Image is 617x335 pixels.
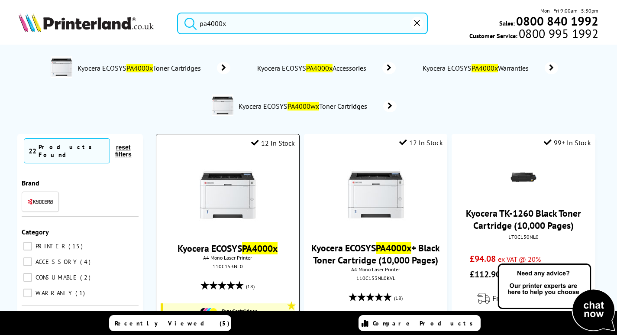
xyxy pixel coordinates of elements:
a: Buy Cartridges [167,308,290,315]
input: CONSUMABLE 2 [23,273,32,282]
img: Open Live Chat window [496,262,617,333]
img: Cartridges [200,308,217,315]
a: Kyocera ECOSYSPA4000x [178,242,278,254]
span: PRINTER [33,242,68,250]
img: kyocera-pa4000x-front-small.jpg [343,162,408,227]
span: Buy Cartridges [222,308,257,315]
a: Kyocera TK-1260 Black Toner Cartridge (10,000 Pages) [466,207,581,231]
span: Customer Service: [469,29,598,40]
span: Mon - Fri 9:00am - 5:30pm [540,7,598,15]
span: ex VAT @ 20% [498,255,541,263]
div: 99+ In Stock [544,138,591,147]
mark: PA4000x [376,242,411,254]
span: £94.08 [470,253,496,264]
a: Kyocera ECOSYSPA4000xWarranties [422,62,558,74]
a: Kyocera ECOSYSPA4000x+ Black Toner Cartridge (10,000 Pages) [311,242,440,266]
span: Kyocera ECOSYS Accessories [256,64,370,72]
div: Products Found [39,143,105,159]
span: 0800 995 1992 [517,29,598,38]
mark: PA4000x [306,64,333,72]
mark: PA4000x [126,64,153,72]
img: kyocera-pa4000x-front-small.jpg [195,163,260,228]
span: WARRANTY [33,289,74,297]
a: Kyocera ECOSYSPA4000xToner Cartridges [77,56,230,80]
div: 110C153NL0 [163,263,292,270]
a: Recently Viewed (5) [109,315,231,331]
span: Compare Products [373,319,478,327]
a: Printerland Logo [19,13,166,34]
img: Printerland Logo [19,13,154,32]
img: Kyocera [27,198,53,205]
span: Kyocera ECOSYS Warranties [422,64,532,72]
input: WARRANTY 1 [23,289,32,297]
img: 110c153nl0-deptimage.jpg [212,94,233,116]
span: ACCESSORY [33,258,79,266]
span: (18) [246,278,255,295]
span: Kyocera ECOSYS Toner Cartridges [77,64,204,72]
span: 15 [68,242,85,250]
span: 2 [80,273,93,281]
span: Sales: [499,19,515,27]
span: 4 [80,258,93,266]
div: modal_delivery [456,286,591,311]
span: Recently Viewed (5) [115,319,230,327]
a: Compare Products [359,315,481,331]
img: 110c153nl0-deptimage.jpg [51,56,72,78]
a: Kyocera ECOSYSPA4000xAccessories [256,62,396,74]
span: CONSUMABLE [33,273,79,281]
mark: PA4000x [472,64,498,72]
span: Free Next Day Delivery* [492,293,570,303]
span: Brand [22,179,39,187]
input: ACCESSORY 4 [23,257,32,266]
span: £112.90 [470,269,501,280]
mark: PA4000x [242,242,278,254]
span: 22 [29,146,36,155]
mark: PA4000wx [288,102,319,111]
span: (18) [394,290,403,306]
span: A4 Mono Laser Printer [308,266,443,273]
img: kyocera-tk-1260-toner-small.png [508,162,539,192]
span: Category [22,228,49,236]
b: 0800 840 1992 [516,13,598,29]
a: Kyocera ECOSYSPA4000wxToner Cartridges [238,94,397,118]
div: 1T0C150NL0 [458,234,588,240]
a: 0800 840 1992 [515,17,598,25]
input: Searc [177,13,428,34]
div: 12 In Stock [251,139,295,147]
div: 12 In Stock [399,138,443,147]
span: A4 Mono Laser Printer [161,254,294,261]
span: Kyocera ECOSYS Toner Cartridges [238,102,370,111]
button: reset filters [110,143,136,158]
input: PRINTER 15 [23,242,32,250]
span: 1 [75,289,87,297]
div: 110C153NL0KVL [310,275,441,281]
